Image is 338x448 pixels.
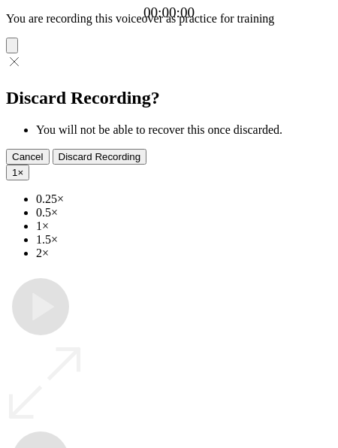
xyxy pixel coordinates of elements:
button: 1× [6,165,29,180]
li: 1× [36,219,332,233]
p: You are recording this voiceover as practice for training [6,12,332,26]
h2: Discard Recording? [6,88,332,108]
button: Discard Recording [53,149,147,165]
li: You will not be able to recover this once discarded. [36,123,332,137]
li: 0.25× [36,192,332,206]
button: Cancel [6,149,50,165]
li: 2× [36,247,332,260]
a: 00:00:00 [143,5,195,21]
li: 1.5× [36,233,332,247]
span: 1 [12,167,17,178]
li: 0.5× [36,206,332,219]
